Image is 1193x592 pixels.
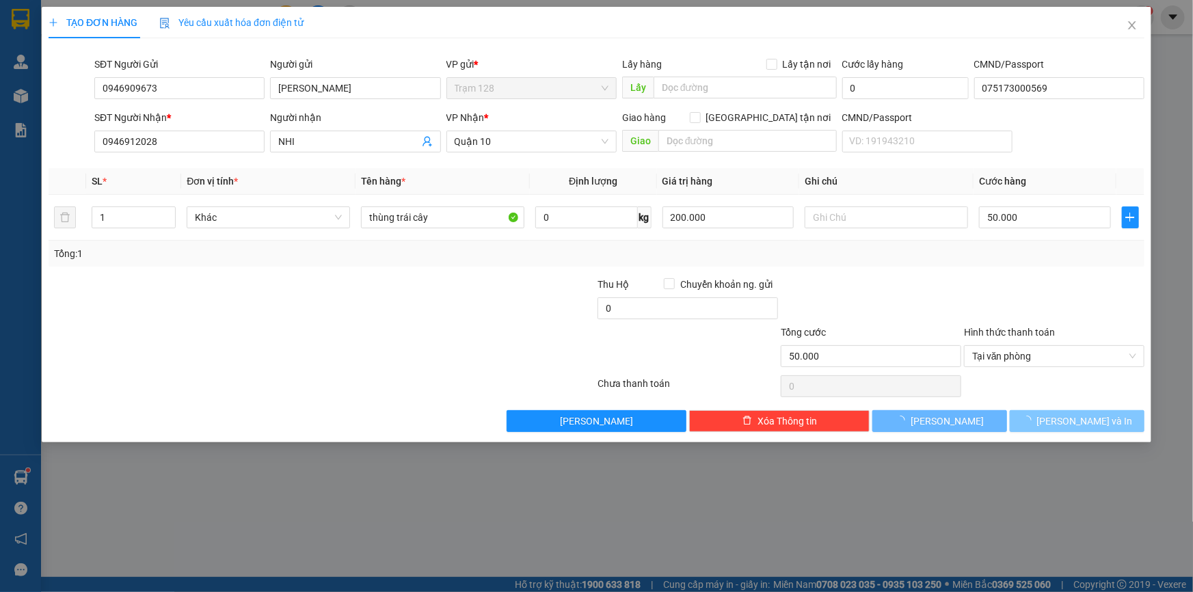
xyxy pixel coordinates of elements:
[777,57,837,72] span: Lấy tận nơi
[1037,414,1133,429] span: [PERSON_NAME] và In
[19,49,56,60] span: Quận 10
[4,49,132,60] strong: VP: SĐT:
[560,414,633,429] span: [PERSON_NAME]
[159,17,304,28] span: Yêu cầu xuất hóa đơn điện tử
[94,110,265,125] div: SĐT Người Nhận
[446,57,617,72] div: VP gửi
[964,327,1055,338] label: Hình thức thanh toán
[658,130,837,152] input: Dọc đường
[1127,20,1138,31] span: close
[25,6,97,17] span: Q102510110072
[455,131,608,152] span: Quận 10
[805,206,968,228] input: Ghi Chú
[446,112,485,123] span: VP Nhận
[93,88,159,99] span: 048160000669
[1010,410,1144,432] button: [PERSON_NAME] và In
[654,77,837,98] input: Dọc đường
[622,130,658,152] span: Giao
[59,17,147,32] strong: CTY XE KHÁCH
[1123,212,1138,223] span: plus
[507,410,687,432] button: [PERSON_NAME]
[638,206,652,228] span: kg
[569,176,617,187] span: Định lượng
[195,207,342,228] span: Khác
[94,57,265,72] div: SĐT Người Gửi
[4,34,103,49] strong: THIÊN PHÁT ĐẠT
[662,176,713,187] span: Giá trị hàng
[758,414,817,429] span: Xóa Thông tin
[1022,416,1037,425] span: loading
[152,6,181,17] span: [DATE]
[77,49,132,60] span: 0907696988
[622,112,666,123] span: Giao hàng
[742,416,752,427] span: delete
[54,246,461,261] div: Tổng: 1
[622,77,654,98] span: Lấy
[842,110,1013,125] div: CMND/Passport
[49,18,58,27] span: plus
[979,176,1026,187] span: Cước hàng
[781,327,826,338] span: Tổng cước
[896,416,911,425] span: loading
[361,176,405,187] span: Tên hàng
[911,414,984,429] span: [PERSON_NAME]
[1113,7,1151,45] button: Close
[270,57,440,72] div: Người gửi
[675,277,778,292] span: Chuyển khoản ng. gửi
[972,346,1136,366] span: Tại văn phòng
[597,376,780,400] div: Chưa thanh toán
[54,206,76,228] button: delete
[361,206,524,228] input: VD: Bàn, Ghế
[31,88,159,99] span: ô mây CMND:
[422,136,433,147] span: user-add
[701,110,837,125] span: [GEOGRAPHIC_DATA] tận nơi
[662,206,794,228] input: 0
[187,176,238,187] span: Đơn vị tính
[4,99,133,110] strong: N.nhận:
[39,60,146,75] span: PHIẾU GIAO HÀNG
[49,17,137,28] span: TẠO ĐƠN HÀNG
[92,176,103,187] span: SL
[126,6,150,17] span: 07:35
[598,279,629,290] span: Thu Hộ
[689,410,870,432] button: deleteXóa Thông tin
[842,59,904,70] label: Cước lấy hàng
[455,78,608,98] span: Trạm 128
[270,110,440,125] div: Người nhận
[842,77,969,99] input: Cước lấy hàng
[4,88,159,99] strong: N.gửi:
[974,57,1144,72] div: CMND/Passport
[872,410,1007,432] button: [PERSON_NAME]
[799,168,974,195] th: Ghi chú
[1122,206,1139,228] button: plus
[159,18,170,29] img: icon
[622,59,662,70] span: Lấy hàng
[39,99,133,110] span: HOÀNG ANH CMND:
